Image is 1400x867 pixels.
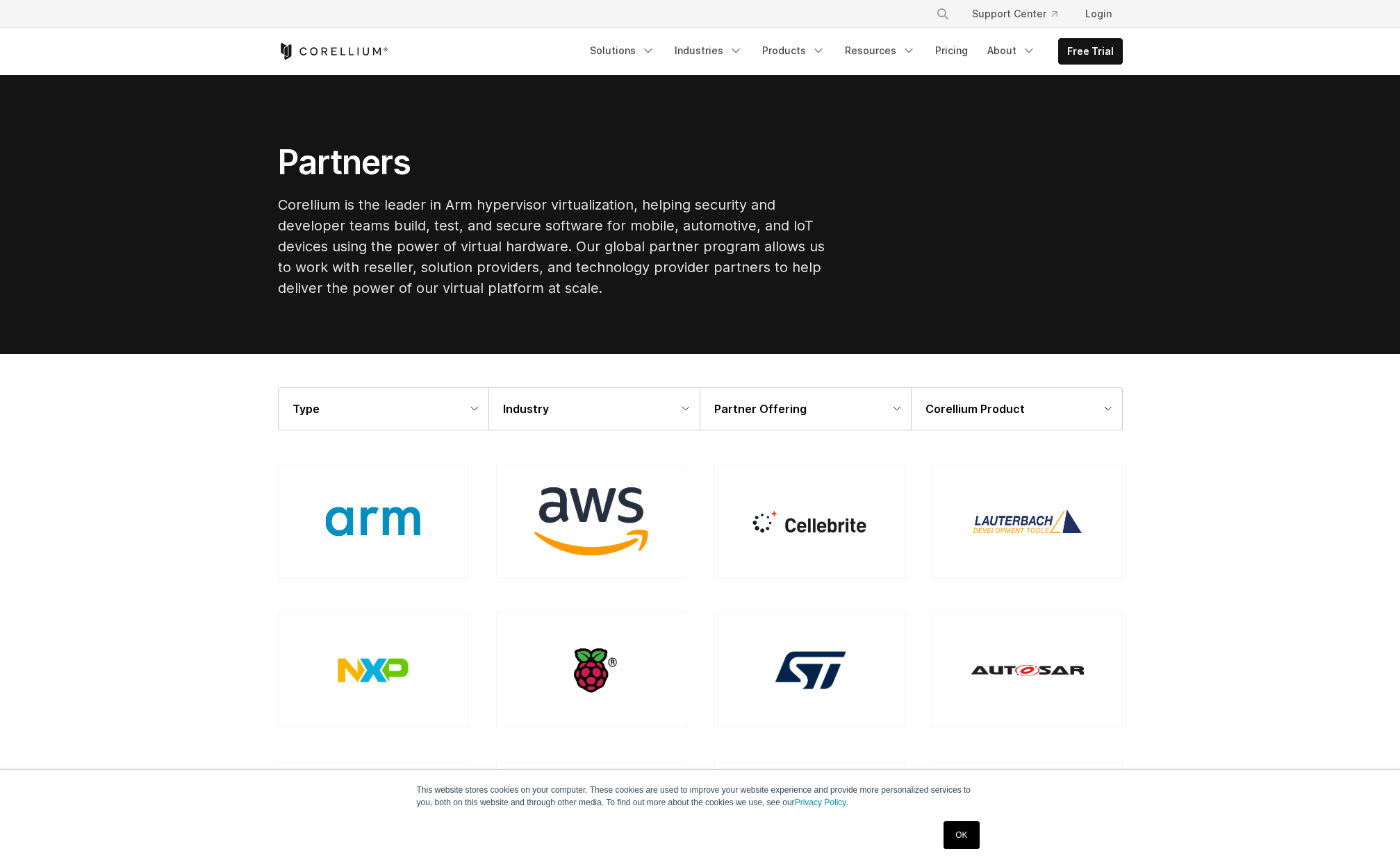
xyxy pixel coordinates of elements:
[666,38,751,63] a: Industries
[293,402,320,416] strong: Type
[278,464,468,579] a: ARM
[979,38,1044,63] a: About
[932,612,1123,727] a: Autosar
[754,38,834,63] a: Products
[582,38,1123,65] div: Navigation Menu
[919,1,1123,26] div: Navigation Menu
[278,142,834,183] h1: Partners
[496,464,686,579] a: AWS
[316,639,429,702] img: NXP
[795,798,848,807] a: Privacy Policy.
[927,38,976,63] a: Pricing
[1059,39,1122,64] a: Free Trial
[503,402,549,416] strong: Industry
[714,612,905,727] a: ST Microelectronics
[278,194,834,298] p: Corellium is the leader in Arm hypervisor virtualization, helping security and developer teams bu...
[278,43,388,60] a: Corellium Home
[944,821,979,849] a: OK
[496,612,686,727] a: RaspberryPi
[971,507,1084,536] img: Lauterbach
[925,402,1025,416] strong: Corellium Product
[714,464,905,579] a: Cellebrite
[557,636,625,705] img: RaspberryPi
[752,510,866,532] img: Cellebrite
[582,38,664,63] a: Solutions
[534,487,648,555] img: AWS
[932,464,1123,579] a: Lauterbach
[417,784,984,809] p: This website stores cookies on your computer. These cookies are used to improve your website expe...
[1074,1,1123,26] a: Login
[961,1,1069,26] a: Support Center
[971,664,1084,676] img: Autosar
[714,402,807,416] strong: Partner Offering
[757,636,862,705] img: ST Microelectronics
[326,507,420,535] img: ARM
[930,1,955,26] button: Search
[278,612,468,727] a: NXP
[837,38,924,63] a: Resources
